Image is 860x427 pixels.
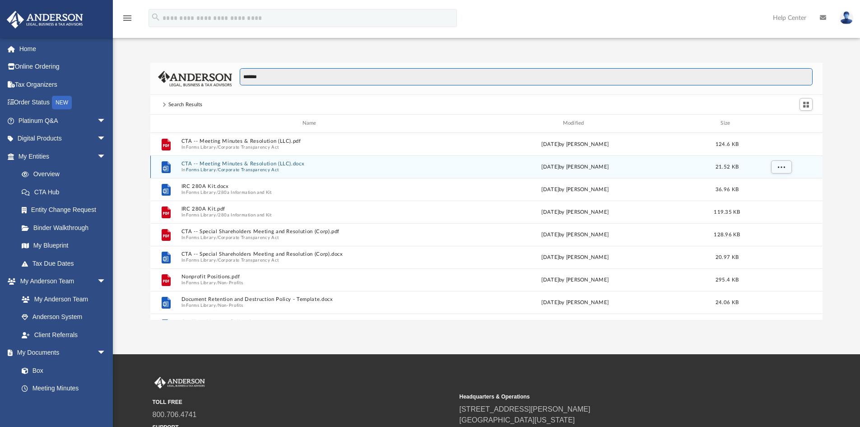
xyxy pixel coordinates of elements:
[716,187,739,192] span: 36.96 KB
[97,147,115,166] span: arrow_drop_down
[181,229,441,235] button: CTA -- Special Shareholders Meeting and Resolution (Corp).pdf
[445,119,705,127] div: Modified
[186,189,216,195] button: Forms Library
[218,257,279,263] button: Corporate Transparency Act
[13,237,115,255] a: My Blueprint
[445,298,705,306] div: [DATE] by [PERSON_NAME]
[13,326,115,344] a: Client Referrals
[6,75,120,94] a: Tax Organizers
[714,209,740,214] span: 119.35 KB
[13,219,120,237] a: Binder Walkthrough
[216,280,218,286] span: /
[186,257,216,263] button: Forms Library
[218,280,243,286] button: Non-Profits
[716,277,739,282] span: 295.4 KB
[216,189,218,195] span: /
[154,119,177,127] div: id
[186,212,216,218] button: Forms Library
[181,119,441,127] div: Name
[186,167,216,173] button: Forms Library
[445,140,705,148] div: [DATE] by [PERSON_NAME]
[181,212,441,218] span: In
[218,144,279,150] button: Corporate Transparency Act
[6,40,120,58] a: Home
[218,235,279,240] button: Corporate Transparency Act
[216,212,218,218] span: /
[153,377,207,389] img: Anderson Advisors Platinum Portal
[460,416,575,424] a: [GEOGRAPHIC_DATA][US_STATE]
[13,165,120,183] a: Overview
[216,257,218,263] span: /
[52,96,72,109] div: NEW
[714,232,740,237] span: 128.96 KB
[218,302,243,308] button: Non-Profits
[168,101,203,109] div: Search Results
[181,189,441,195] span: In
[6,272,115,291] a: My Anderson Teamarrow_drop_down
[181,274,441,280] button: Nonprofit Positions.pdf
[6,344,115,362] a: My Documentsarrow_drop_down
[460,405,590,413] a: [STREET_ADDRESS][PERSON_NAME]
[800,98,813,111] button: Switch to Grid View
[181,144,441,150] span: In
[218,167,279,173] button: Corporate Transparency Act
[13,308,115,326] a: Anderson System
[216,167,218,173] span: /
[97,272,115,291] span: arrow_drop_down
[216,144,218,150] span: /
[460,393,760,401] small: Headquarters & Operations
[181,296,441,302] button: Document Retention and Destruction Policy - Template.docx
[181,183,441,189] button: IRC 280A Kit.docx
[97,112,115,130] span: arrow_drop_down
[218,189,272,195] button: 280a Information and Kit
[4,11,86,28] img: Anderson Advisors Platinum Portal
[181,280,441,286] span: In
[186,144,216,150] button: Forms Library
[181,251,441,257] button: CTA -- Special Shareholders Meeting and Resolution (Corp).docx
[445,208,705,216] div: [DATE] by [PERSON_NAME]
[218,212,272,218] button: 280a Information and Kit
[6,58,120,76] a: Online Ordering
[13,254,120,272] a: Tax Due Dates
[6,130,120,148] a: Digital Productsarrow_drop_down
[716,254,739,259] span: 20.97 KB
[216,302,218,308] span: /
[6,147,120,165] a: My Entitiesarrow_drop_down
[181,161,441,167] button: CTA -- Meeting Minutes & Resolution (LLC).docx
[97,130,115,148] span: arrow_drop_down
[97,344,115,362] span: arrow_drop_down
[186,235,216,240] button: Forms Library
[186,280,216,286] button: Forms Library
[13,201,120,219] a: Entity Change Request
[6,112,120,130] a: Platinum Q&Aarrow_drop_down
[181,167,441,173] span: In
[13,183,120,201] a: CTA Hub
[6,94,120,112] a: Order StatusNEW
[716,164,739,169] span: 21.52 KB
[240,68,813,85] input: Search files and folders
[716,141,739,146] span: 124.6 KB
[122,17,133,23] a: menu
[445,163,705,171] div: [DATE] by [PERSON_NAME]
[186,302,216,308] button: Forms Library
[13,361,111,380] a: Box
[181,302,441,308] span: In
[181,206,441,212] button: IRC 280A Kit.pdf
[445,253,705,261] div: [DATE] by [PERSON_NAME]
[445,276,705,284] div: [DATE] by [PERSON_NAME]
[13,290,111,308] a: My Anderson Team
[709,119,745,127] div: Size
[716,300,739,305] span: 24.06 KB
[840,11,853,24] img: User Pic
[181,319,441,325] button: Conflict of Interest Policy.docx
[151,12,161,22] i: search
[122,13,133,23] i: menu
[445,230,705,239] div: [DATE] by [PERSON_NAME]
[771,160,791,174] button: More options
[181,138,441,144] button: CTA -- Meeting Minutes & Resolution (LLC).pdf
[445,185,705,193] div: [DATE] by [PERSON_NAME]
[150,133,823,320] div: grid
